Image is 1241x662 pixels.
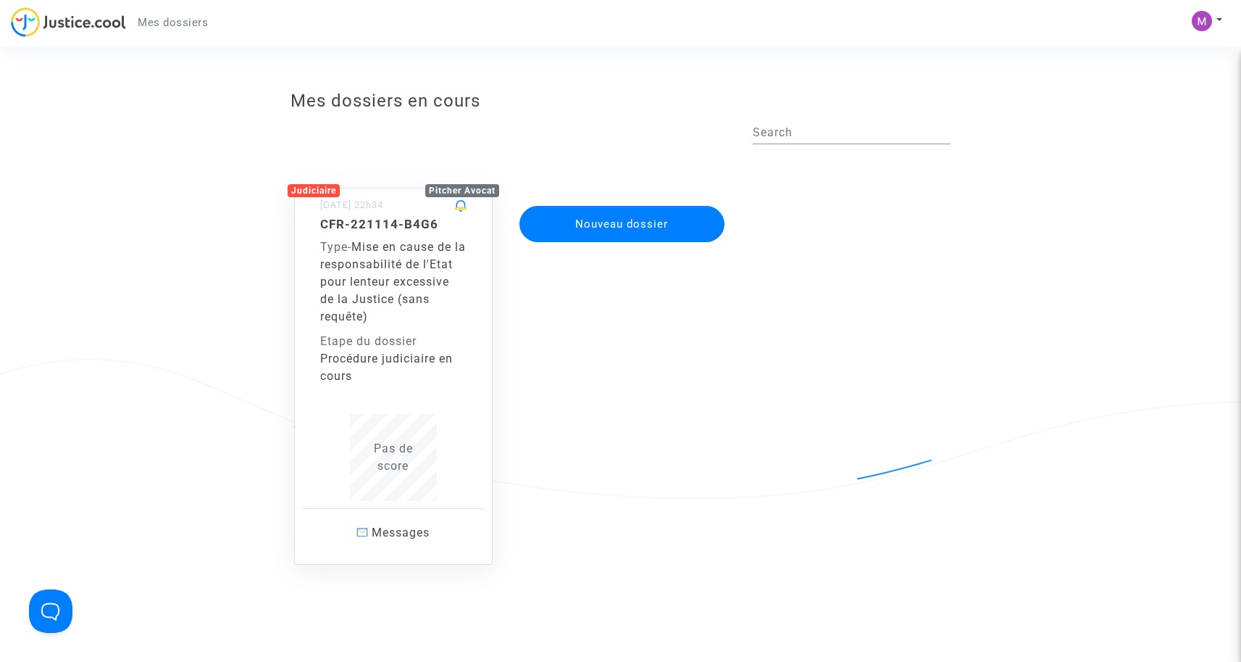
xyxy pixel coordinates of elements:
img: jc-logo.svg [11,7,126,37]
div: Pitcher Avocat [425,184,499,197]
div: Procédure judiciaire en cours [320,350,467,385]
iframe: Help Scout Beacon - Open [29,589,72,633]
span: Type [320,240,348,254]
h5: CFR-221114-B4G6 [320,217,467,231]
img: ALm5wu0H1FDSHJq3Wn0KxEOVhPH-NbHr4A3dmsLhupeX=s96-c [1192,11,1212,31]
a: Nouveau dossier [518,196,727,210]
div: Etape du dossier [320,333,467,350]
span: Messages [372,526,430,539]
a: Messages [302,508,485,557]
span: Mes dossiers [138,16,208,29]
a: Mes dossiers [126,12,220,33]
span: Mise en cause de la responsabilité de l'Etat pour lenteur excessive de la Justice (sans requête) [320,240,466,323]
span: Pas de score [374,442,413,473]
a: JudiciairePitcher Avocat[DATE] 22h34CFR-221114-B4G6Type-Mise en cause de la responsabilité de l'E... [280,159,507,565]
small: [DATE] 22h34 [320,199,383,210]
span: - [320,240,351,254]
h3: Mes dossiers en cours [291,91,950,112]
button: Nouveau dossier [519,206,725,242]
div: Judiciaire [288,184,340,197]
